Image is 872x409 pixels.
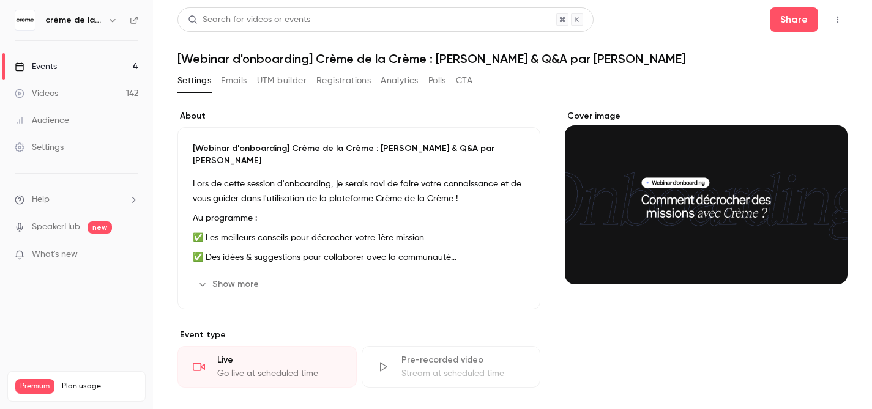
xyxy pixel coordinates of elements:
[565,110,848,284] section: Cover image
[193,230,525,245] p: ✅ Les meilleurs conseils pour décrocher votre 1ère mission
[401,354,526,366] div: Pre-recorded video
[177,346,357,388] div: LiveGo live at scheduled time
[15,61,57,73] div: Events
[565,110,848,122] label: Cover image
[316,71,371,90] button: Registrations
[193,211,525,226] p: Au programme :
[362,346,541,388] div: Pre-recorded videoStream at scheduled time
[428,71,446,90] button: Polls
[381,71,419,90] button: Analytics
[32,221,80,234] a: SpeakerHub
[188,13,310,26] div: Search for videos or events
[221,71,247,90] button: Emails
[15,379,54,394] span: Premium
[193,250,525,265] p: ✅ Des idées & suggestions pour collaborer avec la communauté
[257,71,307,90] button: UTM builder
[177,71,211,90] button: Settings
[15,87,58,100] div: Videos
[15,193,138,206] li: help-dropdown-opener
[401,367,526,380] div: Stream at scheduled time
[32,248,78,261] span: What's new
[177,110,540,122] label: About
[217,354,341,366] div: Live
[456,71,472,90] button: CTA
[193,142,525,167] p: [Webinar d'onboarding] Crème de la Crème : [PERSON_NAME] & Q&A par [PERSON_NAME]
[177,329,540,341] p: Event type
[193,275,266,294] button: Show more
[217,367,341,380] div: Go live at scheduled time
[15,141,64,153] div: Settings
[15,114,69,127] div: Audience
[45,14,103,26] h6: crème de la crème
[32,193,50,206] span: Help
[770,7,818,32] button: Share
[193,177,525,206] p: Lors de cette session d'onboarding, je serais ravi de faire votre connaissance et de vous guider ...
[15,10,35,30] img: crème de la crème
[62,381,138,391] span: Plan usage
[177,51,848,66] h1: [Webinar d'onboarding] Crème de la Crème : [PERSON_NAME] & Q&A par [PERSON_NAME]
[88,221,112,234] span: new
